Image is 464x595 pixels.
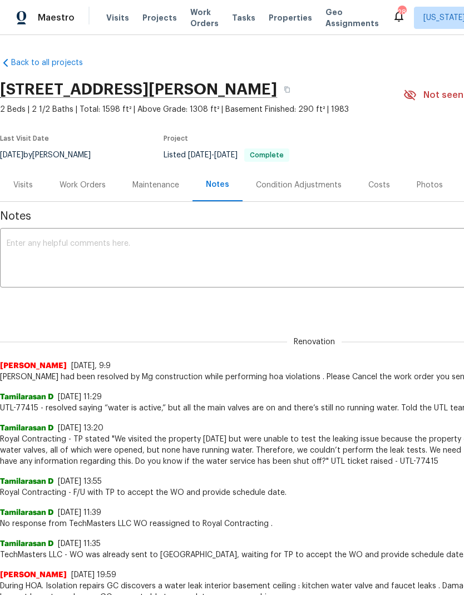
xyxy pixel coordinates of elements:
span: [DATE] 13:20 [58,424,103,432]
span: [DATE] 11:35 [58,540,101,548]
span: Renovation [287,336,342,348]
div: Work Orders [60,180,106,191]
span: [DATE] 11:29 [58,393,102,401]
span: Properties [269,12,312,23]
span: Geo Assignments [325,7,379,29]
span: Listed [164,151,289,159]
span: Project [164,135,188,142]
span: Work Orders [190,7,219,29]
span: Complete [245,152,288,158]
div: Maintenance [132,180,179,191]
div: Notes [206,179,229,190]
span: Projects [142,12,177,23]
span: [DATE] 13:55 [58,478,102,485]
span: [DATE], 9:9 [71,362,111,370]
button: Copy Address [277,80,297,100]
span: [DATE] 19:59 [71,571,116,579]
span: [DATE] [214,151,238,159]
span: - [188,151,238,159]
div: Costs [368,180,390,191]
span: [DATE] 11:39 [58,509,101,517]
div: Condition Adjustments [256,180,342,191]
span: Visits [106,12,129,23]
span: Tasks [232,14,255,22]
div: Visits [13,180,33,191]
div: 28 [398,7,406,18]
div: Photos [417,180,443,191]
span: Maestro [38,12,75,23]
span: [DATE] [188,151,211,159]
